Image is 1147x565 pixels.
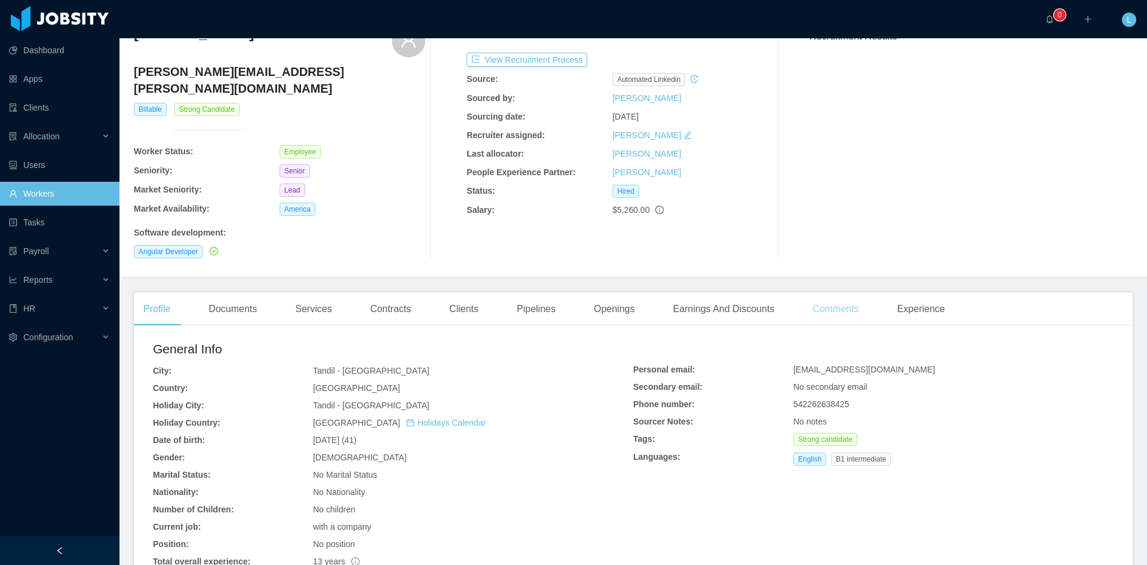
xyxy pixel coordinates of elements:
[9,153,110,177] a: icon: robotUsers
[134,166,173,175] b: Seniority:
[153,453,185,462] b: Gender:
[286,292,341,326] div: Services
[361,292,421,326] div: Contracts
[210,247,218,255] i: icon: check-circle
[134,185,202,194] b: Market Seniority:
[9,38,110,62] a: icon: pie-chartDashboard
[153,401,204,410] b: Holiday City:
[313,487,365,497] span: No Nationality
[831,453,891,466] span: B1 intermediate
[1045,15,1054,23] i: icon: bell
[1127,13,1131,27] span: L
[793,433,857,446] span: Strong candidate
[313,522,371,532] span: with a company
[612,112,639,121] span: [DATE]
[134,204,210,213] b: Market Availability:
[683,131,692,139] i: icon: edit
[633,452,680,462] b: Languages:
[400,32,417,48] i: icon: user
[313,539,355,549] span: No position
[793,417,827,426] span: No notes
[313,383,400,393] span: [GEOGRAPHIC_DATA]
[793,399,849,409] span: 542262638425
[467,55,587,65] a: icon: exportView Recruitment Process
[280,164,310,178] span: Senior
[23,275,53,285] span: Reports
[467,205,495,215] b: Salary:
[313,505,355,514] span: No children
[9,132,17,141] i: icon: solution
[467,130,545,140] b: Recruiter assigned:
[9,304,17,313] i: icon: book
[9,67,110,91] a: icon: appstoreApps
[153,418,220,427] b: Holiday Country:
[1054,9,1066,21] sup: 0
[23,132,60,141] span: Allocation
[803,292,868,326] div: Comments
[280,145,321,158] span: Employee
[633,382,703,392] b: Secondary email:
[153,366,171,375] b: City:
[793,365,935,374] span: [EMAIL_ADDRESS][DOMAIN_NAME]
[9,182,110,206] a: icon: userWorkers
[174,103,240,116] span: Strong Candidate
[612,167,681,177] a: [PERSON_NAME]
[655,206,664,214] span: info-circle
[134,63,425,97] h4: [PERSON_NAME][EMAIL_ADDRESS][PERSON_NAME][DOMAIN_NAME]
[467,167,575,177] b: People Experience Partner:
[612,93,681,103] a: [PERSON_NAME]
[467,93,515,103] b: Sourced by:
[199,292,266,326] div: Documents
[9,210,110,234] a: icon: profileTasks
[23,304,35,313] span: HR
[9,247,17,255] i: icon: file-protect
[153,435,205,445] b: Date of birth:
[406,419,415,427] i: icon: calendar
[280,203,315,216] span: America
[793,382,867,392] span: No secondary email
[633,365,695,374] b: Personal email:
[467,149,524,158] b: Last allocator:
[690,75,698,83] i: icon: history
[9,96,110,120] a: icon: auditClients
[9,276,17,284] i: icon: line-chart
[612,130,681,140] a: [PERSON_NAME]
[9,333,17,341] i: icon: setting
[207,246,218,256] a: icon: check-circle
[153,505,234,514] b: Number of Children:
[663,292,784,326] div: Earnings And Discounts
[313,435,357,445] span: [DATE] (41)
[153,522,201,532] b: Current job:
[280,184,305,197] span: Lead
[23,332,73,342] span: Configuration
[612,73,685,86] span: automated linkedin
[793,453,826,466] span: English
[153,470,210,480] b: Marital Status:
[313,418,486,427] span: [GEOGRAPHIC_DATA]
[584,292,645,326] div: Openings
[612,149,681,158] a: [PERSON_NAME]
[134,245,203,258] span: Angular Developer
[633,399,695,409] b: Phone number:
[134,146,193,156] b: Worker Status:
[1084,15,1092,23] i: icon: plus
[888,292,955,326] div: Experience
[134,228,226,237] b: Software development :
[633,434,655,444] b: Tags:
[313,470,377,480] span: No Marital Status
[440,292,488,326] div: Clients
[467,112,525,121] b: Sourcing date:
[633,417,693,426] b: Sourcer Notes:
[134,292,180,326] div: Profile
[153,487,198,497] b: Nationality:
[153,539,189,549] b: Position:
[467,74,498,84] b: Source:
[313,453,407,462] span: [DEMOGRAPHIC_DATA]
[467,186,495,196] b: Status:
[23,246,49,256] span: Payroll
[507,292,565,326] div: Pipelines
[313,401,430,410] span: Tandil - [GEOGRAPHIC_DATA]
[153,340,633,359] h2: General Info
[612,205,649,215] span: $5,260.00
[313,366,430,375] span: Tandil - [GEOGRAPHIC_DATA]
